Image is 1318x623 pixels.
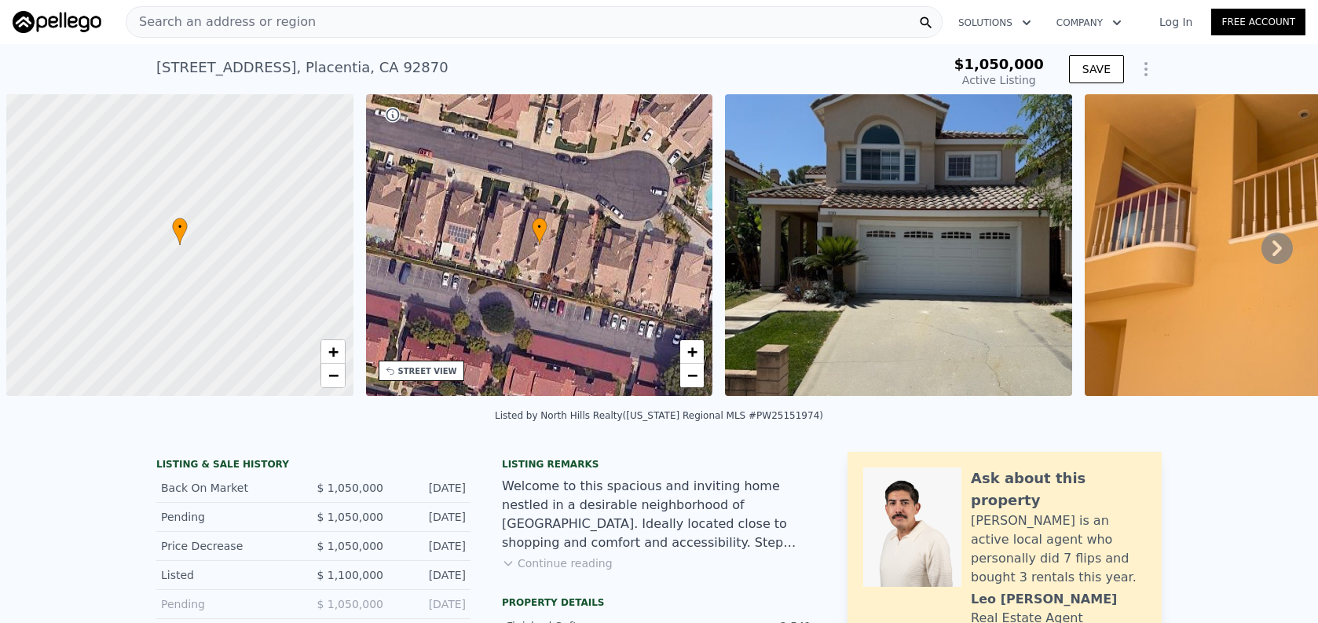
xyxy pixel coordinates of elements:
[532,220,547,234] span: •
[725,94,1072,396] img: Sale: 167038609 Parcel: 63285121
[971,590,1117,609] div: Leo [PERSON_NAME]
[396,596,466,612] div: [DATE]
[396,509,466,525] div: [DATE]
[161,567,301,583] div: Listed
[126,13,316,31] span: Search an address or region
[156,57,448,79] div: [STREET_ADDRESS] , Placentia , CA 92870
[161,596,301,612] div: Pending
[1044,9,1134,37] button: Company
[1140,14,1211,30] a: Log In
[317,540,383,552] span: $ 1,050,000
[680,340,704,364] a: Zoom in
[1069,55,1124,83] button: SAVE
[172,220,188,234] span: •
[502,458,816,471] div: Listing remarks
[161,509,301,525] div: Pending
[946,9,1044,37] button: Solutions
[502,555,613,571] button: Continue reading
[495,410,823,421] div: Listed by North Hills Realty ([US_STATE] Regional MLS #PW25151974)
[317,598,383,610] span: $ 1,050,000
[398,365,457,377] div: STREET VIEW
[328,342,338,361] span: +
[317,511,383,523] span: $ 1,050,000
[396,538,466,554] div: [DATE]
[13,11,101,33] img: Pellego
[1130,53,1162,85] button: Show Options
[161,538,301,554] div: Price Decrease
[971,511,1146,587] div: [PERSON_NAME] is an active local agent who personally did 7 flips and bought 3 rentals this year.
[680,364,704,387] a: Zoom out
[161,480,301,496] div: Back On Market
[396,480,466,496] div: [DATE]
[321,364,345,387] a: Zoom out
[156,458,470,474] div: LISTING & SALE HISTORY
[532,218,547,245] div: •
[328,365,338,385] span: −
[172,218,188,245] div: •
[1211,9,1305,35] a: Free Account
[317,569,383,581] span: $ 1,100,000
[502,596,816,609] div: Property details
[502,477,816,552] div: Welcome to this spacious and inviting home nestled in a desirable neighborhood of [GEOGRAPHIC_DAT...
[321,340,345,364] a: Zoom in
[962,74,1036,86] span: Active Listing
[317,482,383,494] span: $ 1,050,000
[687,365,697,385] span: −
[954,56,1044,72] span: $1,050,000
[971,467,1146,511] div: Ask about this property
[396,567,466,583] div: [DATE]
[687,342,697,361] span: +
